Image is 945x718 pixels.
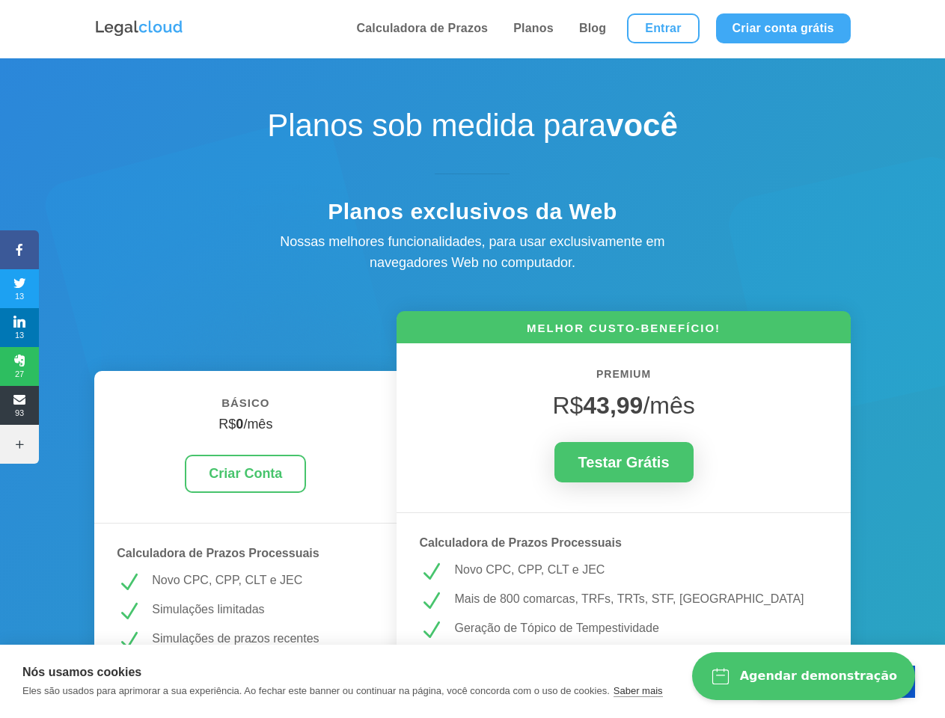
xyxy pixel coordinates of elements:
[117,547,319,559] strong: Calculadora de Prazos Processuais
[419,619,443,642] span: N
[454,589,828,609] p: Mais de 800 comarcas, TRFs, TRTs, STF, [GEOGRAPHIC_DATA]
[152,600,374,619] p: Simulações limitadas
[627,13,699,43] a: Entrar
[554,442,694,482] a: Testar Grátis
[117,417,374,441] h4: R$ /mês
[152,629,374,648] p: Simulações de prazos recentes
[552,392,694,419] span: R$ /mês
[397,320,850,343] h6: MELHOR CUSTO-BENEFÍCIO!
[117,600,141,624] span: N
[236,417,243,432] strong: 0
[152,571,374,590] p: Novo CPC, CPP, CLT e JEC
[210,107,734,152] h1: Planos sob medida para
[210,198,734,233] h4: Planos exclusivos da Web
[454,560,828,580] p: Novo CPC, CPP, CLT e JEC
[22,685,610,696] p: Eles são usados para aprimorar a sua experiência. Ao fechar este banner ou continuar na página, v...
[117,571,141,595] span: N
[454,619,828,638] p: Geração de Tópico de Tempestividade
[419,589,443,613] span: N
[94,19,184,38] img: Logo da Legalcloud
[614,685,663,697] a: Saber mais
[248,231,697,274] div: Nossas melhores funcionalidades, para usar exclusivamente em navegadores Web no computador.
[716,13,851,43] a: Criar conta grátis
[22,666,141,678] strong: Nós usamos cookies
[419,560,443,584] span: N
[117,629,141,653] span: N
[419,366,828,391] h6: PREMIUM
[606,108,678,143] strong: você
[117,393,374,420] h6: BÁSICO
[419,536,621,549] strong: Calculadora de Prazos Processuais
[185,455,306,493] a: Criar Conta
[583,392,643,419] strong: 43,99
